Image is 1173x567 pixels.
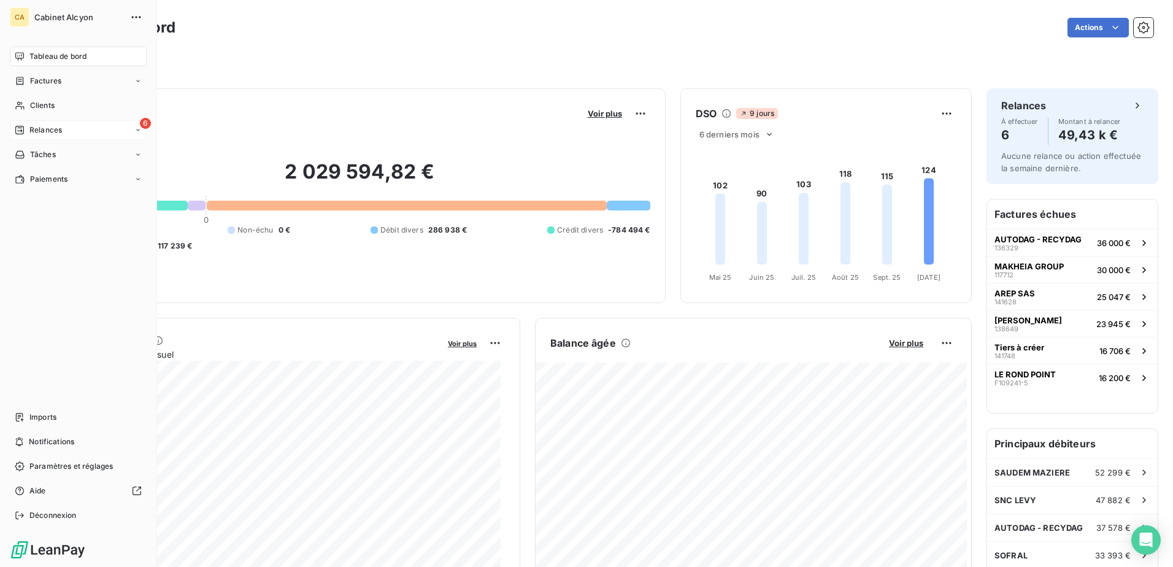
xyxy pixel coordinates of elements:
[1097,238,1131,248] span: 36 000 €
[140,118,151,129] span: 6
[444,337,480,349] button: Voir plus
[204,215,209,225] span: 0
[994,342,1044,352] span: Tiers à créer
[34,12,123,22] span: Cabinet Alcyon
[380,225,423,236] span: Débit divers
[608,225,650,236] span: -784 494 €
[987,310,1158,337] button: [PERSON_NAME]13864923 945 €
[279,225,290,236] span: 0 €
[10,540,86,560] img: Logo LeanPay
[1001,98,1046,113] h6: Relances
[29,51,87,62] span: Tableau de bord
[994,298,1017,306] span: 141628
[917,273,940,282] tspan: [DATE]
[987,337,1158,364] button: Tiers à créer14174816 706 €
[69,348,439,361] span: Chiffre d'affaires mensuel
[1067,18,1129,37] button: Actions
[1095,550,1131,560] span: 33 393 €
[1058,118,1121,125] span: Montant à relancer
[696,106,717,121] h6: DSO
[29,436,74,447] span: Notifications
[557,225,603,236] span: Crédit divers
[1001,151,1141,173] span: Aucune relance ou action effectuée la semaine dernière.
[987,199,1158,229] h6: Factures échues
[29,125,62,136] span: Relances
[699,129,760,139] span: 6 derniers mois
[987,364,1158,391] button: LE ROND POINTF109241-516 200 €
[1095,468,1131,477] span: 52 299 €
[749,273,774,282] tspan: Juin 25
[791,273,816,282] tspan: Juil. 25
[29,461,113,472] span: Paramètres et réglages
[994,523,1083,533] span: AUTODAG - RECYDAG
[1097,265,1131,275] span: 30 000 €
[428,225,467,236] span: 286 938 €
[994,369,1056,379] span: LE ROND POINT
[832,273,859,282] tspan: Août 25
[154,241,193,252] span: -117 239 €
[709,273,731,282] tspan: Mai 25
[994,468,1070,477] span: SAUDEM MAZIERE
[1096,495,1131,505] span: 47 882 €
[1058,125,1121,145] h4: 49,43 k €
[994,288,1035,298] span: AREP SAS
[994,550,1028,560] span: SOFRAL
[10,7,29,27] div: CA
[10,481,147,501] a: Aide
[550,336,616,350] h6: Balance âgée
[588,109,622,118] span: Voir plus
[994,315,1062,325] span: [PERSON_NAME]
[994,495,1036,505] span: SNC LEVY
[30,100,55,111] span: Clients
[987,229,1158,256] button: AUTODAG - RECYDAG13632936 000 €
[29,510,77,521] span: Déconnexion
[994,261,1064,271] span: MAKHEIA GROUP
[29,412,56,423] span: Imports
[1099,373,1131,383] span: 16 200 €
[994,244,1018,252] span: 136329
[1001,118,1038,125] span: À effectuer
[1096,319,1131,329] span: 23 945 €
[1096,523,1131,533] span: 37 578 €
[994,234,1082,244] span: AUTODAG - RECYDAG
[994,271,1013,279] span: 117712
[994,352,1015,360] span: 141748
[873,273,901,282] tspan: Sept. 25
[30,174,67,185] span: Paiements
[30,149,56,160] span: Tâches
[987,256,1158,283] button: MAKHEIA GROUP11771230 000 €
[448,339,477,348] span: Voir plus
[885,337,927,349] button: Voir plus
[1097,292,1131,302] span: 25 047 €
[987,429,1158,458] h6: Principaux débiteurs
[736,108,778,119] span: 9 jours
[30,75,61,87] span: Factures
[29,485,46,496] span: Aide
[237,225,273,236] span: Non-échu
[1099,346,1131,356] span: 16 706 €
[987,283,1158,310] button: AREP SAS14162825 047 €
[889,338,923,348] span: Voir plus
[994,325,1018,333] span: 138649
[584,108,626,119] button: Voir plus
[1131,525,1161,555] div: Open Intercom Messenger
[69,160,650,196] h2: 2 029 594,82 €
[1001,125,1038,145] h4: 6
[994,379,1028,387] span: F109241-5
